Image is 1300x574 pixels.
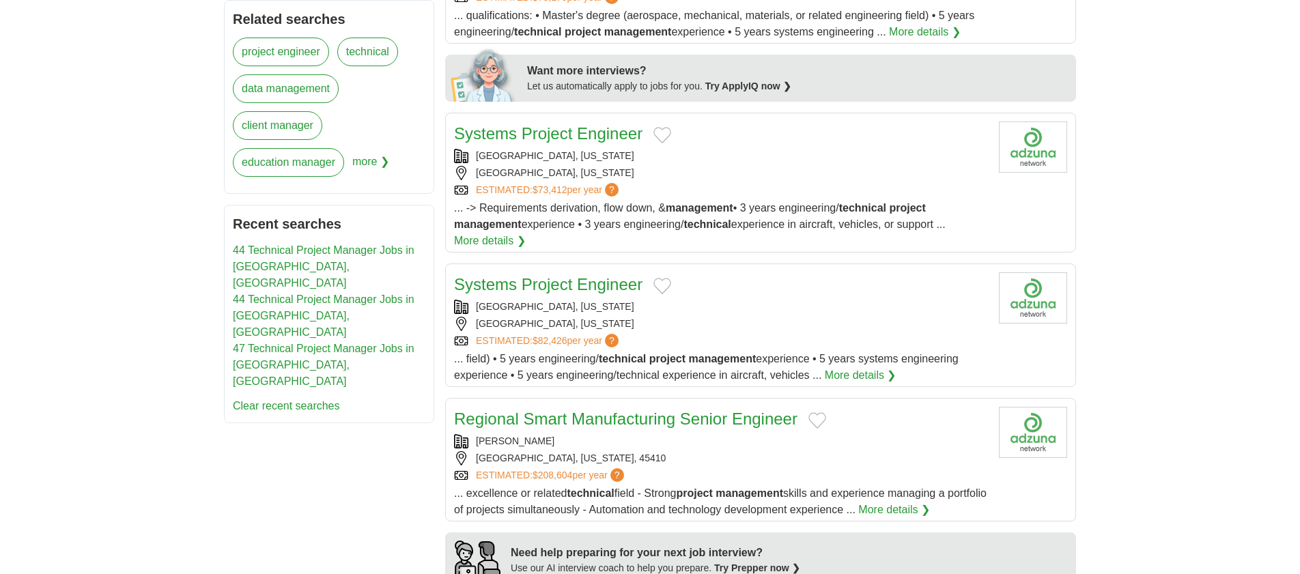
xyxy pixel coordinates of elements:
a: ESTIMATED:$73,412per year? [476,183,621,197]
strong: management [716,487,783,499]
span: ... -> Requirements derivation, flow down, & • 3 years engineering/ experience • 3 years engineer... [454,202,946,230]
a: ESTIMATED:$208,604per year? [476,468,627,483]
span: $73,412 [533,184,567,195]
span: $82,426 [533,335,567,346]
div: [GEOGRAPHIC_DATA], [US_STATE] [454,317,988,331]
a: technical [337,38,398,66]
strong: management [666,202,733,214]
img: Company logo [999,407,1067,458]
button: Add to favorite jobs [653,127,671,143]
a: More details ❯ [454,233,526,249]
span: ... field) • 5 years engineering/ experience • 5 years systems engineering experience • 5 years e... [454,353,959,381]
button: Add to favorite jobs [808,412,826,429]
div: [GEOGRAPHIC_DATA], [US_STATE] [454,149,988,163]
a: More details ❯ [858,502,930,518]
a: project engineer [233,38,329,66]
a: 44 Technical Project Manager Jobs in [GEOGRAPHIC_DATA], [GEOGRAPHIC_DATA] [233,244,414,289]
strong: management [454,218,522,230]
span: $208,604 [533,470,572,480]
a: Clear recent searches [233,400,340,412]
div: Need help preparing for your next job interview? [511,545,800,561]
strong: technical [839,202,886,214]
strong: management [604,26,672,38]
span: ... qualifications: • Master's degree (aerospace, mechanical, materials, or related engineering f... [454,10,974,38]
img: Company logo [999,121,1067,173]
strong: project [565,26,601,38]
a: data management [233,74,339,103]
div: Let us automatically apply to jobs for you. [527,79,1068,94]
div: [GEOGRAPHIC_DATA], [US_STATE] [454,166,988,180]
span: ? [605,183,619,197]
span: ? [610,468,624,482]
div: Want more interviews? [527,63,1068,79]
strong: technical [567,487,614,499]
strong: management [689,353,757,364]
span: ? [605,334,619,347]
a: Regional Smart Manufacturing Senior Engineer [454,410,797,428]
img: apply-iq-scientist.png [451,47,517,102]
strong: project [677,487,713,499]
img: Company logo [999,272,1067,324]
div: [PERSON_NAME] [454,434,988,448]
a: More details ❯ [889,24,961,40]
strong: technical [599,353,646,364]
a: Try ApplyIQ now ❯ [705,81,791,91]
a: 47 Technical Project Manager Jobs in [GEOGRAPHIC_DATA], [GEOGRAPHIC_DATA] [233,343,414,387]
strong: technical [683,218,731,230]
strong: project [889,202,925,214]
span: more ❯ [352,148,389,185]
strong: technical [514,26,561,38]
a: More details ❯ [825,367,896,384]
button: Add to favorite jobs [653,278,671,294]
a: ESTIMATED:$82,426per year? [476,334,621,348]
a: Systems Project Engineer [454,124,642,143]
a: Try Prepper now ❯ [714,562,800,573]
a: client manager [233,111,322,140]
a: Systems Project Engineer [454,275,642,293]
h2: Related searches [233,9,425,29]
a: 44 Technical Project Manager Jobs in [GEOGRAPHIC_DATA], [GEOGRAPHIC_DATA] [233,293,414,338]
strong: project [649,353,686,364]
div: [GEOGRAPHIC_DATA], [US_STATE] [454,300,988,314]
h2: Recent searches [233,214,425,234]
div: [GEOGRAPHIC_DATA], [US_STATE], 45410 [454,451,988,465]
span: ... excellence or related field - Strong skills and experience managing a portfolio of projects s... [454,487,987,515]
a: education manager [233,148,344,177]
